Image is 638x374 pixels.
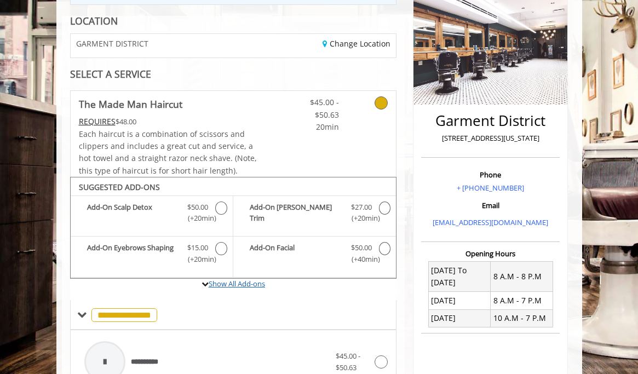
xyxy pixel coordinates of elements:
div: The Made Man Haircut Add-onS [70,177,397,279]
td: 8 A.M - 7 P.M [491,292,553,309]
span: Each haircut is a combination of scissors and clippers and includes a great cut and service, a ho... [79,129,257,176]
a: [EMAIL_ADDRESS][DOMAIN_NAME] [433,217,548,227]
span: $50.00 [351,242,372,254]
b: Add-On Scalp Detox [87,202,181,225]
td: [DATE] [428,292,490,309]
b: The Made Man Haircut [79,96,182,112]
label: Add-On Facial [239,242,390,268]
span: $45.00 - $50.63 [336,351,360,372]
span: (+20min ) [349,212,373,224]
h2: Garment District [424,113,557,129]
a: + [PHONE_NUMBER] [457,183,524,193]
b: Add-On Eyebrows Shaping [87,242,181,265]
span: GARMENT DISTRICT [76,39,148,48]
td: [DATE] [428,309,490,327]
td: 8 A.M - 8 P.M [491,262,553,292]
label: Add-On Scalp Detox [76,202,227,227]
td: [DATE] To [DATE] [428,262,490,292]
span: (+40min ) [349,254,373,265]
b: LOCATION [70,14,118,27]
span: This service needs some Advance to be paid before we block your appointment [79,116,116,126]
p: [STREET_ADDRESS][US_STATE] [424,133,557,144]
span: $50.00 [187,202,208,213]
div: SELECT A SERVICE [70,69,397,79]
h3: Phone [424,171,557,179]
span: 20min [288,121,339,133]
span: $27.00 [351,202,372,213]
b: SUGGESTED ADD-ONS [79,182,160,192]
span: (+20min ) [186,254,210,265]
b: Add-On [PERSON_NAME] Trim [250,202,344,225]
h3: Email [424,202,557,209]
span: (+20min ) [186,212,210,224]
h3: Opening Hours [421,250,560,257]
div: $48.00 [79,116,261,128]
span: $45.00 - $50.63 [288,96,339,121]
label: Add-On Beard Trim [239,202,390,227]
span: $15.00 [187,242,208,254]
b: Add-On Facial [250,242,344,265]
label: Add-On Eyebrows Shaping [76,242,227,268]
a: Show All Add-ons [209,279,265,289]
a: Change Location [323,38,390,49]
td: 10 A.M - 7 P.M [491,309,553,327]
